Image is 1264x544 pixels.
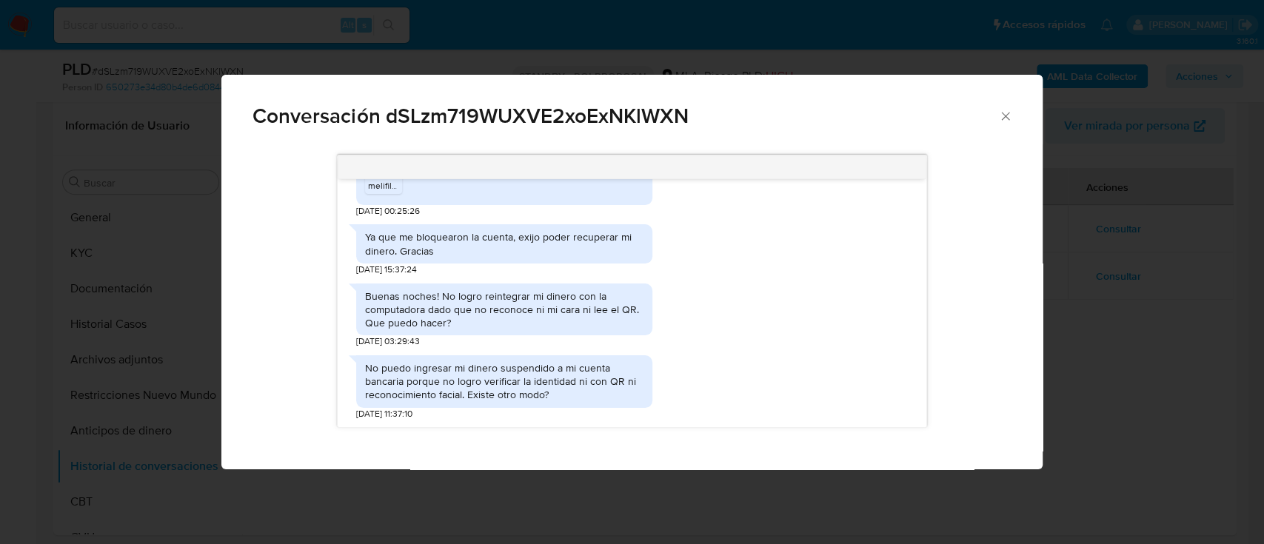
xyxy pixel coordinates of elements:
span: [DATE] 15:37:24 [356,263,417,276]
span: Conversación dSLzm719WUXVE2xoExNKlWXN [253,106,998,127]
div: No puedo ingresar mi dinero suspendido a mi cuenta bancaria porque no logro verificar la identida... [365,361,643,402]
span: [DATE] 11:37:10 [356,408,412,420]
div: Comunicación [221,75,1042,470]
span: [DATE] 03:29:43 [356,335,420,348]
span: [DATE] 00:25:26 [356,205,420,218]
span: melifile6633706737224610603.jpg [368,179,506,192]
div: Buenas noches! No logro reintegrar mi dinero con la computadora dado que no reconoce ni mi cara n... [365,289,643,330]
button: Cerrar [998,109,1011,122]
div: Ya que me bloquearon la cuenta, exijo poder recuperar mi dinero. Gracias [365,230,643,257]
